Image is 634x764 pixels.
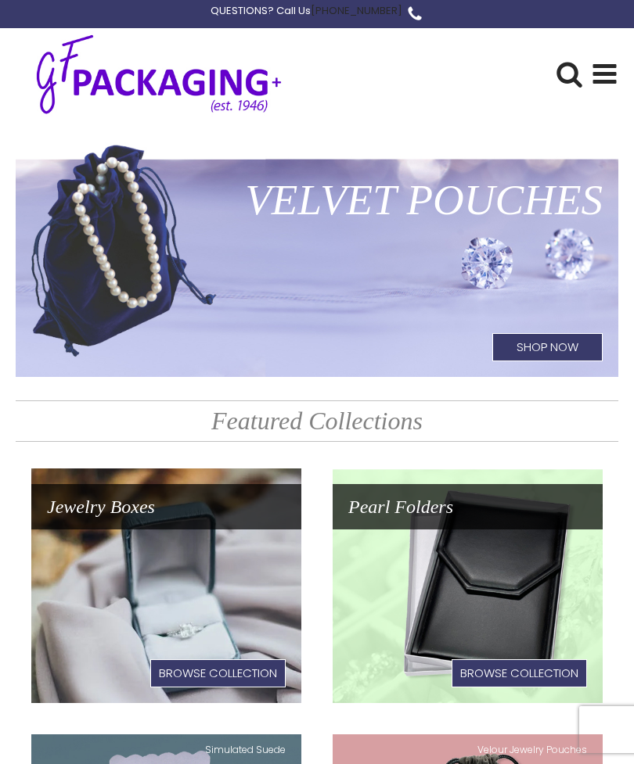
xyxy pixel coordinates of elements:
[16,158,618,242] h1: Velvet Pouches
[333,468,603,703] a: Pearl FoldersBrowse Collection
[150,659,286,687] h1: Browse Collection
[492,333,603,361] h1: Shop Now
[31,484,301,529] h1: Jewelry Boxes
[16,31,302,117] img: GF Packaging + - Established 1946
[16,142,618,377] a: Velvet PouchesShop Now
[452,659,587,687] h1: Browse Collection
[31,468,301,703] a: Jewelry BoxesBrowse Collection
[211,3,402,20] div: QUESTIONS? Call Us
[311,3,402,18] a: [PHONE_NUMBER]
[333,484,603,529] h1: Pearl Folders
[16,400,618,442] h2: Featured Collections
